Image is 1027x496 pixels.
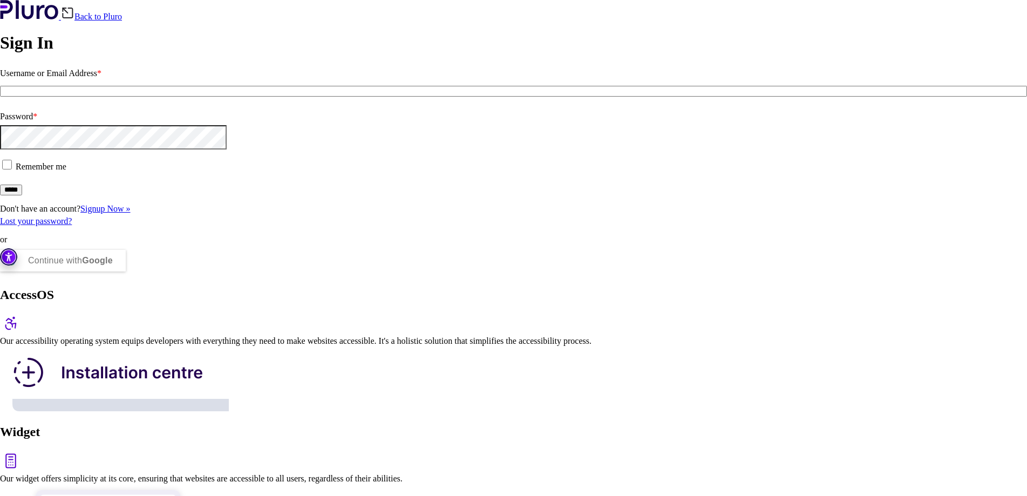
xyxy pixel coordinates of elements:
[80,204,130,213] a: Signup Now »
[82,256,113,265] b: Google
[28,250,113,271] div: Continue with
[2,160,12,169] input: Remember me
[61,6,74,19] img: Back icon
[61,12,122,21] a: Back to Pluro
